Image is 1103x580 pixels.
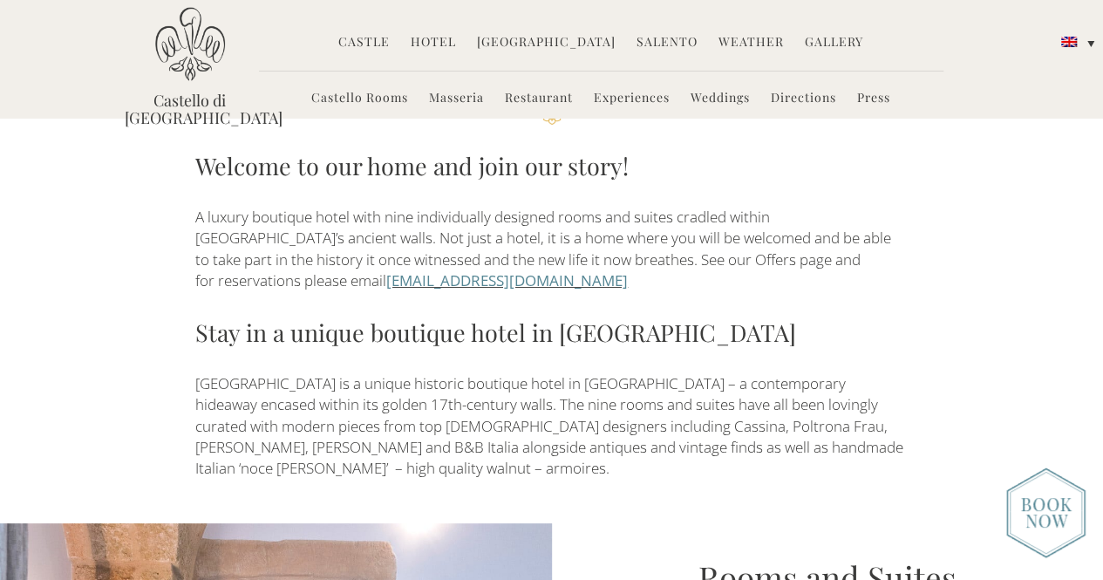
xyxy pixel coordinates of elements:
[505,89,573,109] a: Restaurant
[857,89,890,109] a: Press
[691,89,750,109] a: Weddings
[594,89,670,109] a: Experiences
[718,33,784,53] a: Weather
[195,315,908,350] h3: Stay in a unique boutique hotel in [GEOGRAPHIC_DATA]
[637,33,698,53] a: Salento
[1006,467,1086,558] img: new-booknow.png
[338,33,390,53] a: Castle
[386,270,628,290] a: [EMAIL_ADDRESS][DOMAIN_NAME]
[477,33,616,53] a: [GEOGRAPHIC_DATA]
[195,373,908,479] p: [GEOGRAPHIC_DATA] is a unique historic boutique hotel in [GEOGRAPHIC_DATA] – a contemporary hidea...
[195,207,908,291] p: A luxury boutique hotel with nine individually designed rooms and suites cradled within [GEOGRAPH...
[311,89,408,109] a: Castello Rooms
[429,89,484,109] a: Masseria
[125,92,255,126] a: Castello di [GEOGRAPHIC_DATA]
[411,33,456,53] a: Hotel
[155,7,225,81] img: Castello di Ugento
[805,33,863,53] a: Gallery
[771,89,836,109] a: Directions
[195,148,908,183] h3: Welcome to our home and join our story!
[1061,37,1077,47] img: English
